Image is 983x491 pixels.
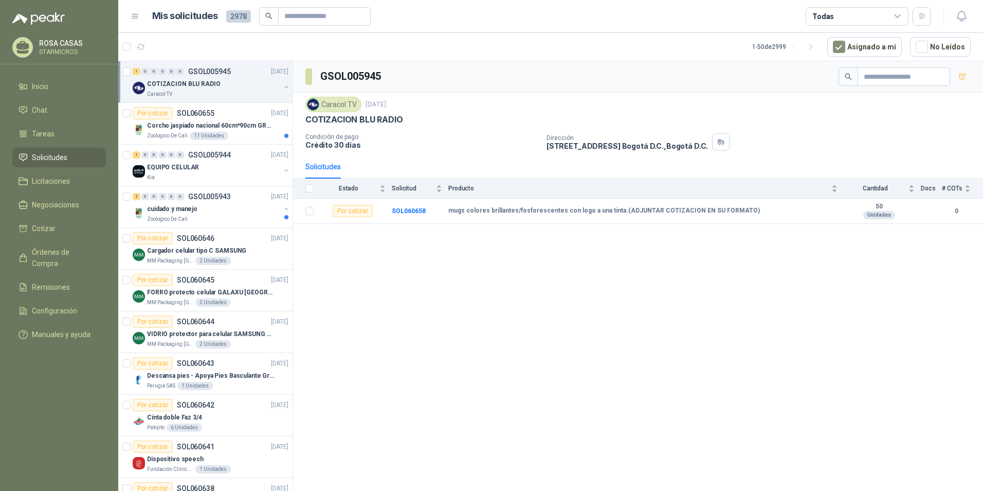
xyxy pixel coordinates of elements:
a: Negociaciones [12,195,106,215]
div: Por cotizar [133,274,173,286]
span: Producto [448,185,829,192]
b: 0 [942,206,971,216]
div: 0 [176,68,184,75]
p: EQUIPO CELULAR [147,163,199,172]
p: SOL060644 [177,318,214,325]
p: Patojito [147,424,165,432]
p: [DATE] [271,150,288,160]
th: Producto [448,179,844,199]
span: Configuración [32,305,77,317]
img: Company Logo [133,82,145,94]
div: Por cotizar [133,107,173,119]
p: VIDRIO protector para celular SAMSUNG GALAXI A16 5G [147,329,275,339]
p: Zoologico De Cali [147,215,188,223]
div: 0 [150,193,158,200]
a: Remisiones [12,277,106,297]
div: Por cotizar [133,232,173,244]
div: 2 Unidades [195,257,231,265]
p: [DATE] [271,442,288,452]
div: Solicitudes [305,161,341,172]
p: SOL060646 [177,235,214,242]
p: STARMICROS [39,49,103,55]
div: 0 [168,68,175,75]
a: Manuales y ayuda [12,325,106,344]
a: Por cotizarSOL060645[DATE] Company LogoFORRO protecto celular GALAXU [GEOGRAPHIC_DATA] A16 5GMM P... [118,270,293,311]
a: 1 0 0 0 0 0 GSOL005945[DATE] Company LogoCOTIZACION BLU RADIOCaracol TV [133,65,290,98]
p: SOL060655 [177,110,214,117]
p: [DATE] [271,275,288,285]
div: 0 [150,68,158,75]
p: Zoologico De Cali [147,132,188,140]
span: Solicitudes [32,152,67,163]
th: Estado [320,179,392,199]
span: # COTs [942,185,962,192]
p: [DATE] [271,67,288,77]
p: SOL060641 [177,443,214,450]
th: Cantidad [844,179,921,199]
div: 0 [141,193,149,200]
div: Unidades [863,211,895,219]
img: Company Logo [133,124,145,136]
img: Logo peakr [12,12,65,25]
span: Remisiones [32,282,70,293]
p: Dirección [547,134,708,142]
a: 1 0 0 0 0 0 GSOL005944[DATE] Company LogoEQUIPO CELULARKia [133,149,290,182]
h3: GSOL005945 [320,68,383,84]
p: MM Packaging [GEOGRAPHIC_DATA] [147,340,193,348]
div: 2 Unidades [195,299,231,307]
th: Docs [921,179,942,199]
span: Negociaciones [32,199,79,211]
span: 2978 [226,10,251,23]
a: Por cotizarSOL060643[DATE] Company LogoDescansa pies - Apoya Pies Basculante Graduable Ergonómico... [118,353,293,395]
span: Estado [320,185,377,192]
span: Inicio [32,81,48,92]
p: ROSA CASAS [39,40,103,47]
p: MM Packaging [GEOGRAPHIC_DATA] [147,299,193,307]
img: Company Logo [133,457,145,469]
div: Por cotizar [333,205,373,217]
div: Por cotizar [133,357,173,370]
p: Cargador celular tipo C SAMSUNG [147,246,246,256]
img: Company Logo [133,249,145,261]
img: Company Logo [307,99,319,110]
div: 0 [176,193,184,200]
div: 1 [133,68,140,75]
div: 0 [168,151,175,159]
span: search [845,73,852,80]
div: 0 [141,68,149,75]
span: Solicitud [392,185,434,192]
th: Solicitud [392,179,448,199]
p: Corcho jaspiado nacional 60cm*90cm GROSOR 8MM [147,121,275,131]
button: Asignado a mi [827,37,902,57]
p: [DATE] [271,109,288,118]
p: [STREET_ADDRESS] Bogotá D.C. , Bogotá D.C. [547,142,708,150]
a: Chat [12,100,106,120]
img: Company Logo [133,207,145,219]
p: Crédito 30 días [305,141,538,149]
p: Cinta doble Faz 3/4 [147,413,202,423]
div: 11 Unidades [190,132,228,140]
p: COTIZACION BLU RADIO [147,79,221,89]
span: Chat [32,104,47,116]
div: 1 - 50 de 2999 [752,39,819,55]
div: 2 [133,193,140,200]
a: Configuración [12,301,106,321]
a: Cotizar [12,219,106,238]
a: Por cotizarSOL060646[DATE] Company LogoCargador celular tipo C SAMSUNGMM Packaging [GEOGRAPHIC_DA... [118,228,293,270]
p: Dispositivo speech [147,454,204,464]
p: [DATE] [271,317,288,327]
p: SOL060645 [177,276,214,284]
img: Company Logo [133,290,145,303]
p: [DATE] [271,400,288,410]
span: Órdenes de Compra [32,247,96,269]
p: [DATE] [271,234,288,243]
div: 1 [133,151,140,159]
span: Licitaciones [32,176,70,187]
div: Por cotizar [133,399,173,411]
p: SOL060642 [177,401,214,409]
a: Por cotizarSOL060644[DATE] Company LogoVIDRIO protector para celular SAMSUNG GALAXI A16 5GMM Pack... [118,311,293,353]
a: Tareas [12,124,106,144]
a: Por cotizarSOL060642[DATE] Company LogoCinta doble Faz 3/4Patojito6 Unidades [118,395,293,436]
span: Manuales y ayuda [32,329,90,340]
a: Por cotizarSOL060641[DATE] Company LogoDispositivo speechFundación Clínica Shaio1 Unidades [118,436,293,478]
